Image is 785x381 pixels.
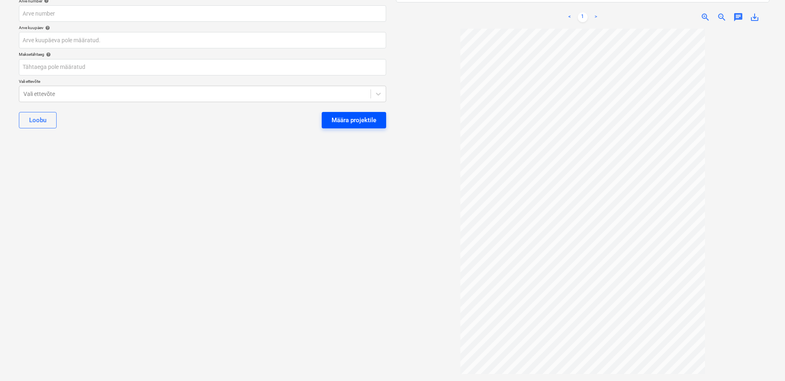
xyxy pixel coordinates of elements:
[43,25,50,30] span: help
[29,115,46,125] div: Loobu
[19,52,386,57] div: Maksetähtaeg
[19,112,57,128] button: Loobu
[733,12,743,22] span: chat
[700,12,710,22] span: zoom_in
[332,115,376,125] div: Määra projektile
[750,12,760,22] span: save_alt
[44,52,51,57] span: help
[744,342,785,381] iframe: Chat Widget
[19,25,386,30] div: Arve kuupäev
[19,5,386,22] input: Arve number
[19,32,386,48] input: Arve kuupäeva pole määratud.
[591,12,601,22] a: Next page
[578,12,588,22] a: Page 1 is your current page
[717,12,727,22] span: zoom_out
[565,12,574,22] a: Previous page
[19,59,386,75] input: Tähtaega pole määratud
[19,79,386,86] p: Vali ettevõte
[322,112,386,128] button: Määra projektile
